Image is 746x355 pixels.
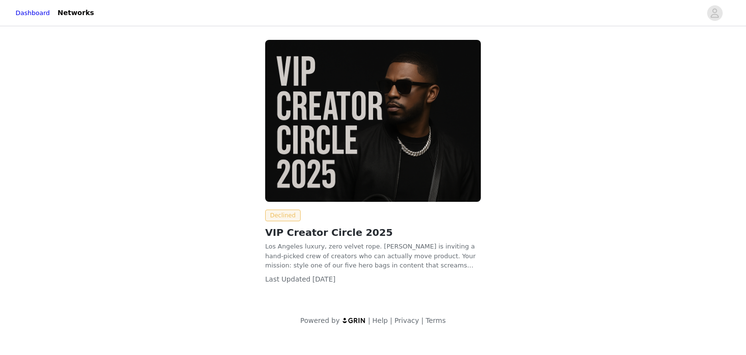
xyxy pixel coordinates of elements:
a: Terms [425,317,445,324]
p: Los Angeles luxury, zero velvet rope. [PERSON_NAME] is inviting a hand-picked crew of creators wh... [265,242,481,270]
span: | [421,317,424,324]
span: Powered by [300,317,339,324]
a: Dashboard [16,8,50,18]
h2: VIP Creator Circle 2025 [265,225,481,240]
a: Help [373,317,388,324]
span: Declined [265,210,301,221]
a: Networks [52,2,100,24]
span: | [368,317,371,324]
span: | [390,317,392,324]
span: Last Updated [265,275,310,283]
img: logo [342,317,366,323]
span: [DATE] [312,275,335,283]
img: Tote&Carry [265,40,481,202]
div: avatar [710,5,719,21]
a: Privacy [394,317,419,324]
